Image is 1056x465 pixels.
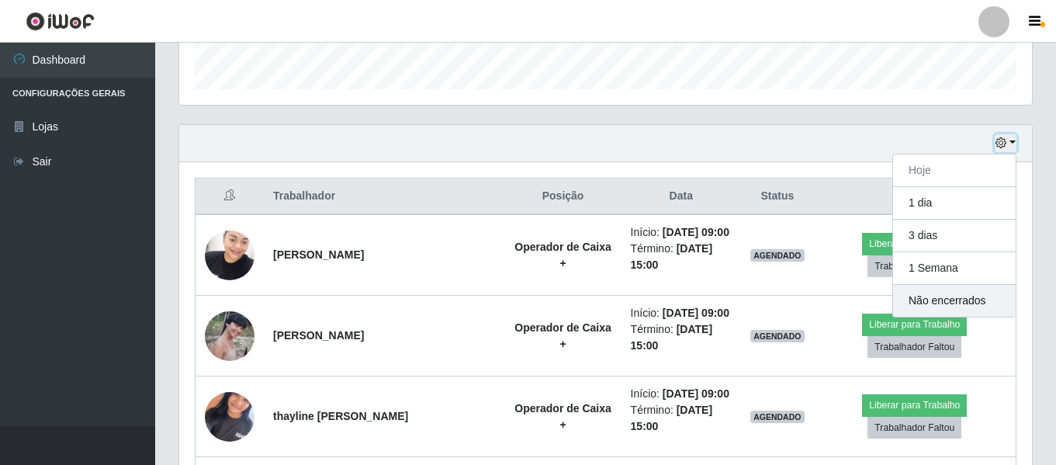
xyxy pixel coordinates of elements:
[893,187,1016,220] button: 1 dia
[26,12,95,31] img: CoreUI Logo
[867,255,961,277] button: Trabalhador Faltou
[631,402,732,435] li: Término:
[631,305,732,321] li: Início:
[814,179,1016,215] th: Opções
[893,220,1016,252] button: 3 dias
[663,307,729,319] time: [DATE] 09:00
[205,311,254,361] img: 1617198337870.jpeg
[893,154,1016,187] button: Hoje
[273,329,364,342] strong: [PERSON_NAME]
[750,249,805,262] span: AGENDADO
[631,321,732,354] li: Término:
[514,241,611,269] strong: Operador de Caixa +
[514,321,611,350] strong: Operador de Caixa +
[505,179,621,215] th: Posição
[862,314,967,335] button: Liberar para Trabalho
[893,252,1016,285] button: 1 Semana
[862,233,967,255] button: Liberar para Trabalho
[663,226,729,238] time: [DATE] 09:00
[273,248,364,261] strong: [PERSON_NAME]
[205,383,254,449] img: 1742385063633.jpeg
[631,241,732,273] li: Término:
[621,179,741,215] th: Data
[205,222,254,288] img: 1652038178579.jpeg
[514,402,611,431] strong: Operador de Caixa +
[893,285,1016,317] button: Não encerrados
[867,336,961,358] button: Trabalhador Faltou
[631,386,732,402] li: Início:
[750,330,805,342] span: AGENDADO
[663,387,729,400] time: [DATE] 09:00
[264,179,505,215] th: Trabalhador
[867,417,961,439] button: Trabalhador Faltou
[750,411,805,423] span: AGENDADO
[862,394,967,416] button: Liberar para Trabalho
[631,224,732,241] li: Início:
[273,410,408,422] strong: thayline [PERSON_NAME]
[741,179,814,215] th: Status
